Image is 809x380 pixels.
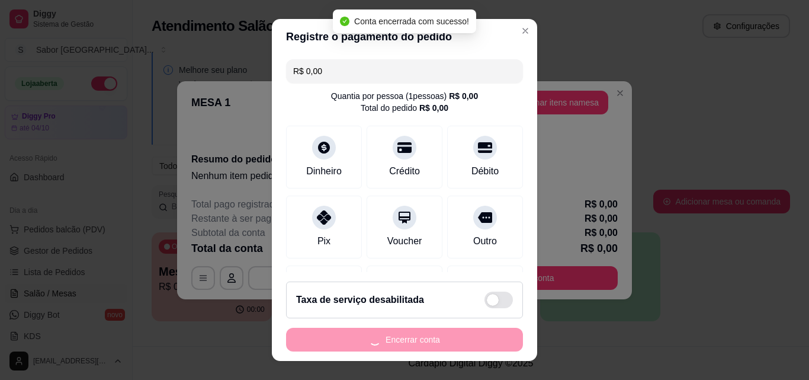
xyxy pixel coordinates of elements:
[473,234,497,248] div: Outro
[419,102,448,114] div: R$ 0,00
[471,164,499,178] div: Débito
[340,17,349,26] span: check-circle
[387,234,422,248] div: Voucher
[293,59,516,83] input: Ex.: hambúrguer de cordeiro
[306,164,342,178] div: Dinheiro
[361,102,448,114] div: Total do pedido
[272,19,537,55] header: Registre o pagamento do pedido
[317,234,330,248] div: Pix
[331,90,478,102] div: Quantia por pessoa ( 1 pessoas)
[354,17,469,26] span: Conta encerrada com sucesso!
[449,90,478,102] div: R$ 0,00
[296,293,424,307] h2: Taxa de serviço desabilitada
[389,164,420,178] div: Crédito
[516,21,535,40] button: Close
